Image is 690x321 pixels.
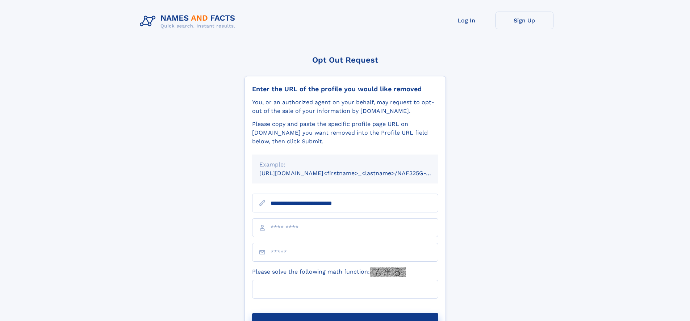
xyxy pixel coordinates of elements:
label: Please solve the following math function: [252,267,406,277]
div: Please copy and paste the specific profile page URL on [DOMAIN_NAME] you want removed into the Pr... [252,120,438,146]
img: Logo Names and Facts [137,12,241,31]
div: Enter the URL of the profile you would like removed [252,85,438,93]
div: Opt Out Request [244,55,446,64]
small: [URL][DOMAIN_NAME]<firstname>_<lastname>/NAF325G-xxxxxxxx [259,170,452,177]
a: Sign Up [495,12,553,29]
a: Log In [438,12,495,29]
div: You, or an authorized agent on your behalf, may request to opt-out of the sale of your informatio... [252,98,438,115]
div: Example: [259,160,431,169]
